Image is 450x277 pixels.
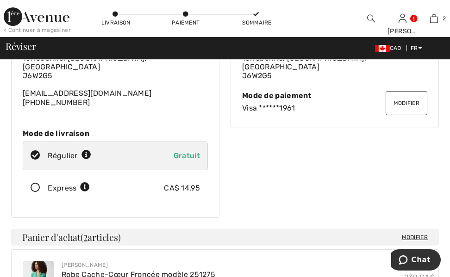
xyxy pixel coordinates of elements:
button: Modifier [386,91,427,115]
h4: Panier d'achat [11,229,439,246]
img: Canadian Dollar [375,45,390,52]
div: Livraison [101,18,129,27]
div: < Continuer à magasiner [4,26,71,34]
div: Express [48,183,90,194]
span: 2 [443,14,446,23]
span: CAD [375,45,405,51]
img: recherche [367,13,375,24]
img: Mes infos [399,13,406,24]
img: 1ère Avenue [4,7,69,26]
div: Sommaire [242,18,270,27]
span: Modifier [402,233,428,242]
iframe: Ouvre un widget dans lequel vous pouvez chatter avec l’un de nos agents [391,249,441,272]
span: 2 [83,230,88,242]
a: Se connecter [399,14,406,23]
a: 2 [419,13,450,24]
div: [PERSON_NAME] [62,261,215,269]
div: CA$ 14.95 [164,183,200,194]
div: Régulier [48,150,91,161]
div: [PERSON_NAME] [387,26,418,36]
span: Gratuit [174,151,200,160]
div: Paiement [172,18,200,27]
span: 1159 Rue Belcourt Terrebonne, [GEOGRAPHIC_DATA], [GEOGRAPHIC_DATA] J6W2G5 [242,44,366,80]
span: FR [411,45,422,51]
div: Mode de paiement [242,91,427,100]
span: 1159 Rue Belcourt Terrebonne, [GEOGRAPHIC_DATA], [GEOGRAPHIC_DATA] J6W2G5 [23,44,147,80]
span: ( articles) [81,231,121,243]
div: Mode de livraison [23,129,208,138]
img: Mon panier [430,13,438,24]
div: [EMAIL_ADDRESS][DOMAIN_NAME] [PHONE_NUMBER] [23,36,208,107]
span: Réviser [6,42,36,51]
